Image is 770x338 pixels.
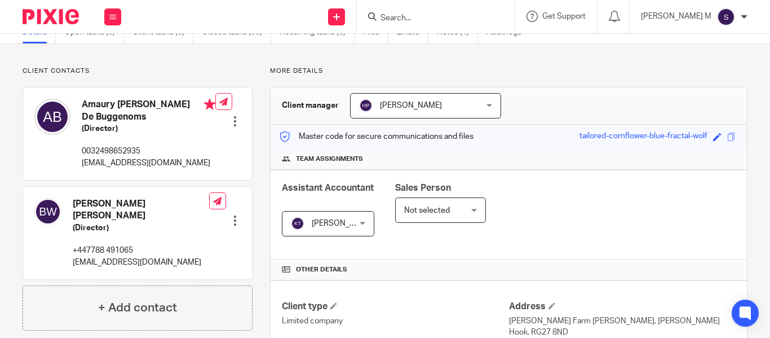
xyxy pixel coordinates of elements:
[279,131,473,142] p: Master code for secure communications and files
[404,207,450,214] span: Not selected
[270,67,747,76] p: More details
[641,11,711,22] p: [PERSON_NAME] M
[73,222,209,234] h5: (Director)
[73,257,209,268] p: [EMAIL_ADDRESS][DOMAIN_NAME]
[23,9,79,24] img: Pixie
[296,265,347,274] span: Other details
[282,301,508,313] h4: Client type
[509,301,736,313] h4: Address
[359,99,373,112] img: svg%3E
[542,12,586,20] span: Get Support
[282,315,508,327] p: Limited company
[23,67,253,76] p: Client contacts
[82,99,215,123] h4: Amaury [PERSON_NAME] De Buggenoms
[509,327,736,338] p: Hook, RG27 8ND
[282,100,339,111] h3: Client manager
[82,123,215,134] h5: (Director)
[579,130,707,143] div: tailored-cornflower-blue-fractal-wolf
[204,99,215,110] i: Primary
[380,102,442,109] span: [PERSON_NAME]
[82,146,215,157] p: 0032498652935
[379,14,481,24] input: Search
[291,217,304,230] img: svg%3E
[717,8,735,26] img: svg%3E
[282,183,374,192] span: Assistant Accountant
[82,157,215,169] p: [EMAIL_ADDRESS][DOMAIN_NAME]
[509,315,736,327] p: [PERSON_NAME] Farm [PERSON_NAME], [PERSON_NAME]
[296,155,363,164] span: Team assignments
[73,245,209,256] p: +447788 491065
[34,198,61,225] img: svg%3E
[98,299,177,317] h4: + Add contact
[34,99,70,135] img: svg%3E
[312,220,374,227] span: [PERSON_NAME]
[73,198,209,222] h4: [PERSON_NAME] [PERSON_NAME]
[395,183,451,192] span: Sales Person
